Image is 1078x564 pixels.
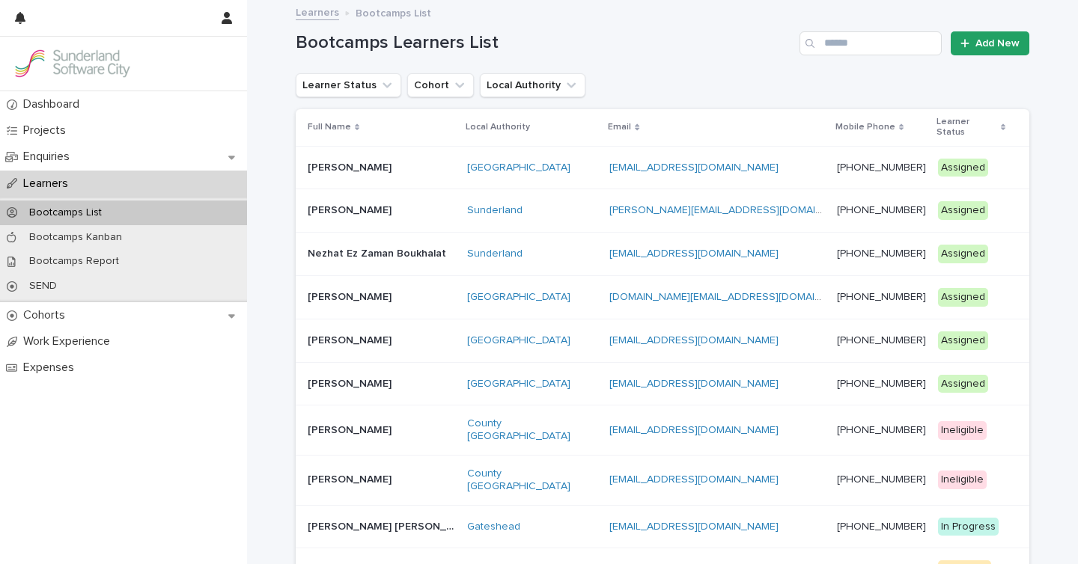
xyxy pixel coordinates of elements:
p: Bootcamps Kanban [17,231,134,244]
p: Projects [17,123,78,138]
p: Work Experience [17,334,122,349]
p: Enquiries [17,150,82,164]
a: [EMAIL_ADDRESS][DOMAIN_NAME] [609,335,779,346]
a: [EMAIL_ADDRESS][DOMAIN_NAME] [609,521,779,532]
tr: [PERSON_NAME][PERSON_NAME] County [GEOGRAPHIC_DATA] [EMAIL_ADDRESS][DOMAIN_NAME] [PHONE_NUMBER] I... [296,455,1029,505]
tr: [PERSON_NAME][PERSON_NAME] [GEOGRAPHIC_DATA] [EMAIL_ADDRESS][DOMAIN_NAME] [PHONE_NUMBER] Assigned [296,319,1029,362]
a: [GEOGRAPHIC_DATA] [467,162,570,174]
p: [PERSON_NAME] [308,159,395,174]
p: [PERSON_NAME] [308,421,395,437]
a: [GEOGRAPHIC_DATA] [467,291,570,304]
a: [EMAIL_ADDRESS][DOMAIN_NAME] [609,248,779,259]
a: [PHONE_NUMBER] [837,521,926,532]
a: [PHONE_NUMBER] [837,378,926,389]
p: Nezhat Ez Zaman Boukhalat [308,245,449,260]
a: [EMAIL_ADDRESS][DOMAIN_NAME] [609,474,779,485]
a: [EMAIL_ADDRESS][DOMAIN_NAME] [609,425,779,435]
p: Local Authority [466,119,530,135]
a: County [GEOGRAPHIC_DATA] [467,417,598,443]
p: [PERSON_NAME] [308,331,395,347]
p: Expenses [17,361,86,375]
button: Local Authority [480,73,585,97]
button: Cohort [407,73,474,97]
p: Learners [17,177,80,191]
p: Bootcamps List [17,206,114,219]
p: [PERSON_NAME] [308,201,395,217]
a: [PHONE_NUMBER] [837,248,926,259]
div: Assigned [938,375,988,393]
p: [PERSON_NAME] [308,470,395,486]
a: County [GEOGRAPHIC_DATA] [467,468,598,493]
a: [PHONE_NUMBER] [837,162,926,173]
p: Cohorts [17,308,77,322]
p: Bootcamps List [356,4,431,20]
div: Assigned [938,245,988,263]
a: [PHONE_NUMBER] [837,205,926,215]
button: Learner Status [296,73,401,97]
a: [EMAIL_ADDRESS][DOMAIN_NAME] [609,378,779,389]
a: [GEOGRAPHIC_DATA] [467,378,570,390]
p: Full Name [308,119,351,135]
a: Gateshead [467,521,520,533]
a: [PHONE_NUMBER] [837,292,926,302]
p: [PERSON_NAME] [308,288,395,304]
img: GVzBcg19RCOYju8xzymn [12,49,132,79]
a: Learners [296,3,339,20]
span: Add New [975,38,1020,49]
tr: Nezhat Ez Zaman BoukhalatNezhat Ez Zaman Boukhalat Sunderland [EMAIL_ADDRESS][DOMAIN_NAME] [PHONE... [296,233,1029,276]
a: [PHONE_NUMBER] [837,474,926,485]
p: [PERSON_NAME] [PERSON_NAME] [308,518,458,533]
tr: [PERSON_NAME][PERSON_NAME] Sunderland [PERSON_NAME][EMAIL_ADDRESS][DOMAIN_NAME] [PHONE_NUMBER] As... [296,189,1029,233]
a: [DOMAIN_NAME][EMAIL_ADDRESS][DOMAIN_NAME] [609,292,859,302]
a: Sunderland [467,204,523,217]
tr: [PERSON_NAME][PERSON_NAME] [GEOGRAPHIC_DATA] [EMAIL_ADDRESS][DOMAIN_NAME] [PHONE_NUMBER] Assigned [296,362,1029,405]
tr: [PERSON_NAME][PERSON_NAME] [GEOGRAPHIC_DATA] [DOMAIN_NAME][EMAIL_ADDRESS][DOMAIN_NAME] [PHONE_NUM... [296,275,1029,319]
p: SEND [17,280,69,292]
tr: [PERSON_NAME][PERSON_NAME] [GEOGRAPHIC_DATA] [EMAIL_ADDRESS][DOMAIN_NAME] [PHONE_NUMBER] Assigned [296,146,1029,189]
div: Assigned [938,288,988,307]
a: [EMAIL_ADDRESS][DOMAIN_NAME] [609,162,779,173]
a: [PERSON_NAME][EMAIL_ADDRESS][DOMAIN_NAME] [609,205,860,215]
p: Learner Status [937,114,997,141]
div: Assigned [938,331,988,350]
div: Ineligible [938,470,987,489]
p: Bootcamps Report [17,255,131,268]
tr: [PERSON_NAME] [PERSON_NAME][PERSON_NAME] [PERSON_NAME] Gateshead [EMAIL_ADDRESS][DOMAIN_NAME] [PH... [296,505,1029,548]
a: [PHONE_NUMBER] [837,425,926,435]
a: [PHONE_NUMBER] [837,335,926,346]
div: Assigned [938,201,988,220]
p: Mobile Phone [835,119,895,135]
a: Sunderland [467,248,523,260]
tr: [PERSON_NAME][PERSON_NAME] County [GEOGRAPHIC_DATA] [EMAIL_ADDRESS][DOMAIN_NAME] [PHONE_NUMBER] I... [296,405,1029,456]
p: [PERSON_NAME] [308,375,395,390]
p: Email [608,119,631,135]
a: Add New [951,31,1029,55]
div: Assigned [938,159,988,177]
p: Dashboard [17,97,91,111]
input: Search [800,31,942,55]
div: In Progress [938,518,999,536]
h1: Bootcamps Learners List [296,32,794,54]
a: [GEOGRAPHIC_DATA] [467,334,570,347]
div: Ineligible [938,421,987,440]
